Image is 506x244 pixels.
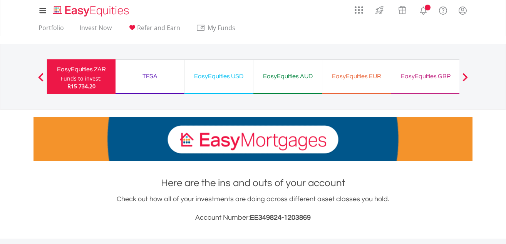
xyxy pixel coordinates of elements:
img: vouchers-v2.svg [396,4,409,16]
img: EasyMortage Promotion Banner [34,117,472,161]
a: Refer and Earn [124,24,183,36]
span: EE349824-1203869 [250,214,311,221]
span: My Funds [196,23,246,33]
button: Next [457,77,473,84]
a: Portfolio [35,24,67,36]
div: EasyEquities USD [189,71,248,82]
span: Refer and Earn [137,24,180,32]
a: AppsGrid [350,2,368,14]
div: EasyEquities AUD [258,71,317,82]
div: Check out how all of your investments are doing across different asset classes you hold. [34,194,472,223]
a: FAQ's and Support [433,2,453,17]
h1: Here are the ins and outs of your account [34,176,472,190]
span: R15 734.20 [67,82,96,90]
img: EasyEquities_Logo.png [52,5,132,17]
a: My Profile [453,2,472,19]
h3: Account Number: [34,212,472,223]
a: Notifications [414,2,433,17]
div: Funds to invest: [61,75,102,82]
div: TFSA [120,71,179,82]
img: grid-menu-icon.svg [355,6,363,14]
div: EasyEquities GBP [396,71,455,82]
div: EasyEquities ZAR [52,64,111,75]
a: Invest Now [77,24,115,36]
img: thrive-v2.svg [373,4,386,16]
div: EasyEquities EUR [327,71,386,82]
a: Vouchers [391,2,414,16]
button: Previous [33,77,49,84]
a: Home page [50,2,132,17]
